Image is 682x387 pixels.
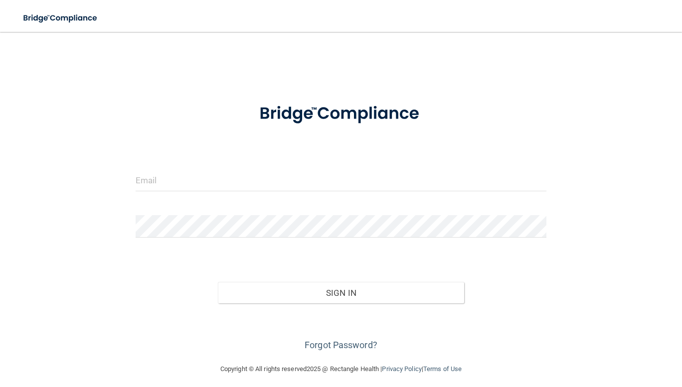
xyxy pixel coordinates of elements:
img: bridge_compliance_login_screen.278c3ca4.svg [15,8,107,28]
a: Privacy Policy [382,365,421,373]
img: bridge_compliance_login_screen.278c3ca4.svg [242,92,440,136]
div: Copyright © All rights reserved 2025 @ Rectangle Health | | [159,353,523,385]
button: Sign In [218,282,465,304]
input: Email [136,169,546,191]
a: Terms of Use [423,365,462,373]
a: Forgot Password? [305,340,377,350]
